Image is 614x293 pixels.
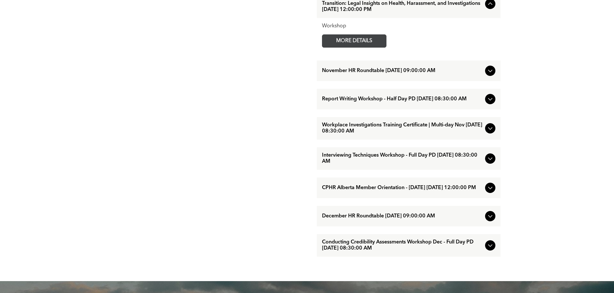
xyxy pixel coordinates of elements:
a: MORE DETAILS [322,34,386,48]
span: November HR Roundtable [DATE] 09:00:00 AM [322,68,482,74]
div: Workshop [322,23,495,29]
span: CPHR Alberta Member Orientation - [DATE] [DATE] 12:00:00 PM [322,185,482,191]
span: Workplace Investigations Training Certificate | Multi-day Nov [DATE] 08:30:00 AM [322,122,482,134]
span: Report Writing Workshop - Half Day PD [DATE] 08:30:00 AM [322,96,482,102]
span: December HR Roundtable [DATE] 09:00:00 AM [322,213,482,219]
span: Conducting Credibility Assessments Workshop Dec - Full Day PD [DATE] 08:30:00 AM [322,239,482,252]
span: MORE DETAILS [329,35,380,47]
span: Interviewing Techniques Workshop - Full Day PD [DATE] 08:30:00 AM [322,152,482,165]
